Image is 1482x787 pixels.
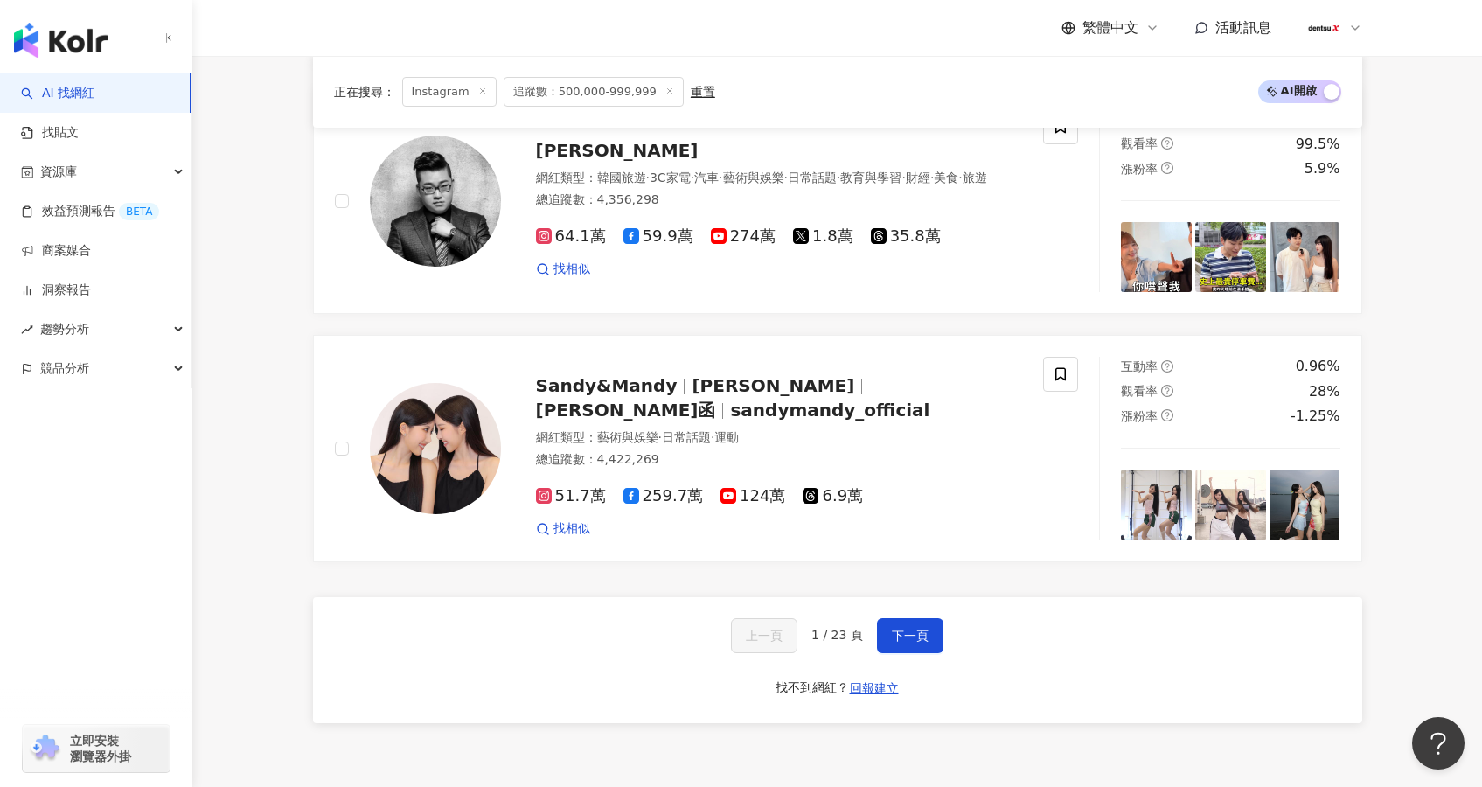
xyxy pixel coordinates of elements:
span: 124萬 [720,487,785,505]
span: 趨勢分析 [40,310,89,349]
span: 追蹤數：500,000-999,999 [504,77,684,107]
span: 6.9萬 [803,487,863,505]
span: 274萬 [711,227,776,246]
span: rise [21,324,33,336]
img: chrome extension [28,735,62,763]
span: 35.8萬 [871,227,941,246]
span: · [646,171,650,185]
span: [PERSON_NAME] [692,375,854,396]
span: · [784,171,788,185]
span: 3C家電 [650,171,691,185]
span: 教育與學習 [840,171,901,185]
img: 180x180px_JPG.jpg [1307,11,1340,45]
span: [PERSON_NAME]函 [536,400,716,421]
span: 51.7萬 [536,487,606,505]
span: Sandy&Mandy [536,375,678,396]
a: 效益預測報告BETA [21,203,159,220]
span: 互動率 [1121,359,1158,373]
span: 活動訊息 [1215,19,1271,36]
span: 藝術與娛樂 [723,171,784,185]
span: · [837,171,840,185]
span: 59.9萬 [623,227,693,246]
a: 找貼文 [21,124,79,142]
img: post-image [1121,470,1192,540]
span: 漲粉率 [1121,409,1158,423]
span: 259.7萬 [623,487,704,505]
span: 下一頁 [892,629,929,643]
span: 1.8萬 [793,227,853,246]
span: 資源庫 [40,152,77,192]
img: post-image [1270,222,1340,293]
span: 64.1萬 [536,227,606,246]
iframe: Help Scout Beacon - Open [1412,717,1465,770]
div: 5.9% [1305,159,1340,178]
img: KOL Avatar [370,383,501,514]
span: 運動 [714,430,739,444]
span: 財經 [906,171,930,185]
a: 商案媒合 [21,242,91,260]
div: 重置 [691,85,715,99]
img: post-image [1195,470,1266,540]
span: question-circle [1161,137,1173,150]
img: KOL Avatar [370,136,501,267]
a: KOL Avatar[PERSON_NAME]網紅類型：韓國旅遊·3C家電·汽車·藝術與娛樂·日常話題·教育與學習·財經·美食·旅遊總追蹤數：4,356,29864.1萬59.9萬274萬1.8... [313,87,1362,314]
div: -1.25% [1291,407,1340,426]
div: 找不到網紅？ [776,679,849,697]
div: 0.96% [1296,357,1340,376]
span: 旅遊 [963,171,987,185]
span: · [658,430,662,444]
a: KOL AvatarSandy&Mandy[PERSON_NAME][PERSON_NAME]函sandymandy_official網紅類型：藝術與娛樂·日常話題·運動總追蹤數：4,422,2... [313,335,1362,561]
a: searchAI 找網紅 [21,85,94,102]
img: post-image [1195,222,1266,293]
span: · [958,171,962,185]
span: · [901,171,905,185]
img: logo [14,23,108,58]
span: 正在搜尋 ： [334,85,395,99]
span: 觀看率 [1121,136,1158,150]
span: 找相似 [553,520,590,538]
div: 網紅類型 ： [536,170,1023,187]
span: 日常話題 [788,171,837,185]
span: sandymandy_official [730,400,929,421]
span: question-circle [1161,409,1173,421]
span: 汽車 [694,171,719,185]
span: 觀看率 [1121,384,1158,398]
span: question-circle [1161,360,1173,373]
a: chrome extension立即安裝 瀏覽器外掛 [23,725,170,772]
span: 立即安裝 瀏覽器外掛 [70,733,131,764]
div: 總追蹤數 ： 4,356,298 [536,192,1023,209]
span: 1 / 23 頁 [811,628,863,642]
span: · [711,430,714,444]
img: post-image [1121,222,1192,293]
button: 回報建立 [849,674,900,702]
span: 繁體中文 [1082,18,1138,38]
a: 找相似 [536,520,590,538]
span: 韓國旅遊 [597,171,646,185]
span: 藝術與娛樂 [597,430,658,444]
span: · [719,171,722,185]
a: 洞察報告 [21,282,91,299]
span: 漲粉率 [1121,162,1158,176]
span: Instagram [402,77,497,107]
span: 找相似 [553,261,590,278]
span: [PERSON_NAME] [536,140,699,161]
div: 網紅類型 ： [536,429,1023,447]
div: 99.5% [1296,135,1340,154]
span: 日常話題 [662,430,711,444]
a: 找相似 [536,261,590,278]
span: question-circle [1161,162,1173,174]
button: 上一頁 [731,618,797,653]
button: 下一頁 [877,618,943,653]
span: 美食 [934,171,958,185]
span: · [930,171,934,185]
span: · [691,171,694,185]
span: 回報建立 [850,681,899,695]
img: post-image [1270,470,1340,540]
div: 總追蹤數 ： 4,422,269 [536,451,1023,469]
span: 競品分析 [40,349,89,388]
div: 28% [1309,382,1340,401]
span: question-circle [1161,385,1173,397]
